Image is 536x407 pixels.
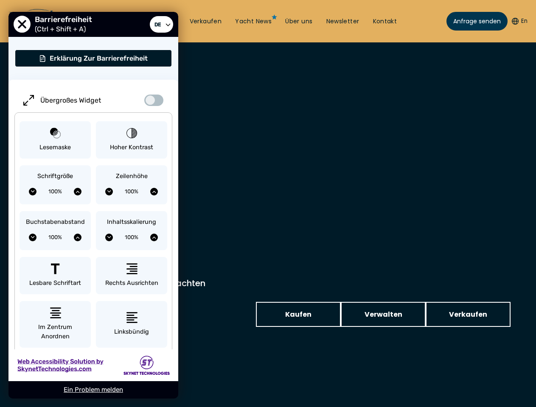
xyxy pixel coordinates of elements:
button: Verringern Sie die Schriftgröße [29,188,36,195]
button: Lesemaske [20,121,91,159]
button: Inhaltsskalierung verringern [105,234,113,241]
span: Erklärung zur Barrierefreiheit [50,54,148,62]
a: Verwalten [341,302,426,327]
a: Anfrage senden [446,12,508,31]
button: Linksbündig [96,301,167,348]
button: Schriftgröße vergrößern [74,188,81,195]
button: Schließen Sie das Menü 'Eingabehilfen'. [14,16,31,33]
a: Kaufen [256,302,341,327]
span: Anfrage senden [453,17,501,26]
a: Kontakt [373,17,397,26]
img: Skynet [123,356,170,375]
button: Lesbare Schriftart [20,257,91,295]
div: Nutzerpreferenzen [8,12,178,399]
span: Buchstabenabstand [26,217,85,227]
a: Verkaufen [190,17,222,26]
span: Aktueller Buchstabenabstand [36,231,74,244]
button: Erhöhen Sie die Zeilenhöhe [150,188,158,195]
img: Web Accessibility Solution by Skynet Technologies [17,357,104,373]
a: Yacht News [235,17,272,26]
button: Hoher Kontrast [96,121,167,159]
a: Verkaufen [426,302,511,327]
span: Barrierefreiheit [35,15,96,24]
span: Übergroßes Widget [40,96,101,104]
span: Verwalten [365,309,402,320]
span: Aktuelle Schriftgröße [36,185,74,198]
span: Aktuelle Zeilenhöhe [113,185,150,198]
a: Ein Problem melden [64,386,123,393]
span: Schriftgröße [37,172,73,181]
span: (Ctrl + Shift + A) [35,25,90,33]
span: Inhaltsskalierung [107,217,156,227]
span: Aktuelle Inhaltsskalierung [113,231,150,244]
a: Sprache auswählen [150,16,173,33]
span: de [152,19,163,30]
button: Erklärung zur Barrierefreiheit [15,50,172,67]
span: Kaufen [285,309,311,320]
button: En [512,17,528,25]
a: Über uns [285,17,312,26]
span: Verkaufen [449,309,487,320]
button: Erhöhen Sie den Buchstabenabstand [74,234,81,241]
a: Newsletter [326,17,359,26]
button: Buchstabenabstand verringern [29,234,36,241]
button: Zeilenhöhe verringern [105,188,113,195]
a: Web Accessibility Solution by Skynet Technologies Skynet [8,349,178,381]
button: Im Zentrum anordnen [20,301,91,348]
button: Inhaltsskalierung erhöhen [150,234,158,241]
button: Rechts ausrichten [96,257,167,295]
span: Zeilenhöhe [116,172,148,181]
